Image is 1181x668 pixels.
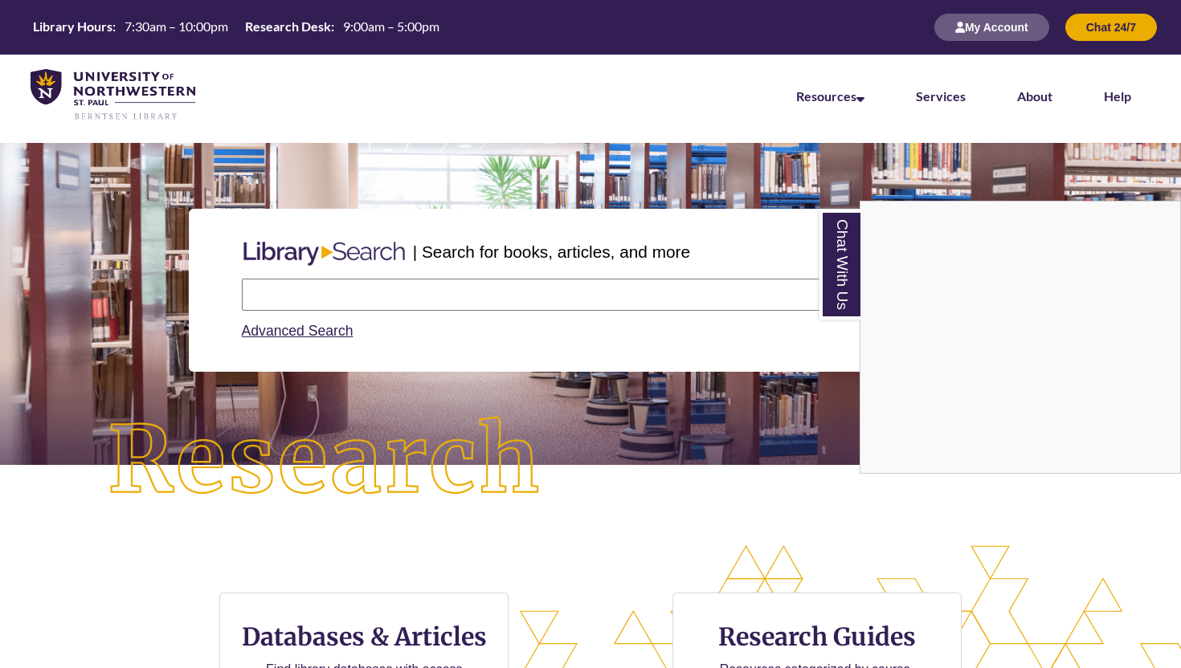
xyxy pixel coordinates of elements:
[819,210,860,320] a: Chat With Us
[860,201,1181,474] div: Chat With Us
[796,88,864,104] a: Resources
[916,88,966,104] a: Services
[1104,88,1131,104] a: Help
[860,202,1180,473] iframe: Chat Widget
[1017,88,1052,104] a: About
[31,69,195,121] img: UNWSP Library Logo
